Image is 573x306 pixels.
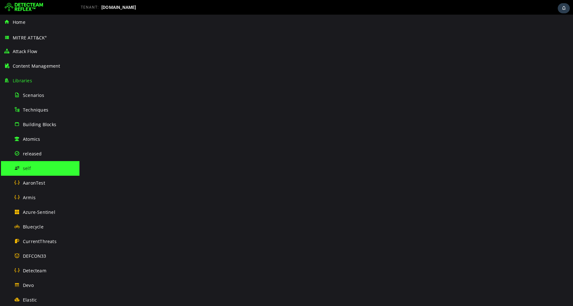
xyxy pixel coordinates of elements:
span: Techniques [23,107,48,113]
span: Atomics [23,136,40,142]
span: AaronTest [23,180,45,186]
span: TENANT: [81,5,99,10]
span: Detecteam [23,268,46,274]
span: CurrentThreats [23,238,57,244]
span: Bluecycle [23,224,44,230]
span: Azure-Sentinel [23,209,55,215]
span: Attack Flow [13,48,37,54]
span: Armis [23,194,36,201]
span: self [23,165,31,171]
span: MITRE ATT&CK [13,35,47,41]
span: Scenarios [23,92,44,98]
span: Home [13,19,25,25]
sup: ® [45,35,47,38]
span: Elastic [23,297,37,303]
span: Devo [23,282,34,288]
span: [DOMAIN_NAME] [101,5,136,10]
img: Detecteam logo [5,2,43,12]
span: DEFCON33 [23,253,46,259]
span: released [23,151,42,157]
span: Content Management [13,63,60,69]
span: Building Blocks [23,121,56,127]
span: Libraries [13,78,32,84]
div: Task Notifications [558,3,570,13]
